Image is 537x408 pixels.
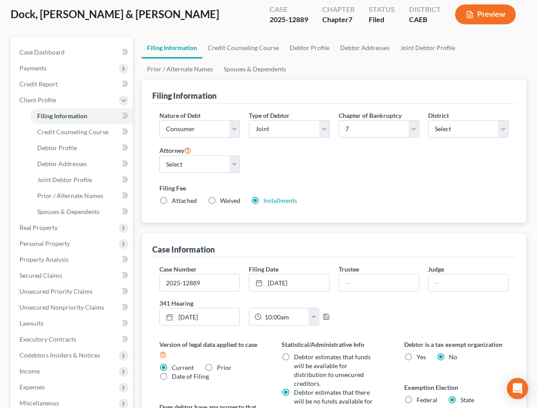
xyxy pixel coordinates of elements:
div: Case Information [152,244,215,255]
span: Federal [417,396,437,404]
span: Attached [172,197,197,204]
button: Preview [455,4,516,24]
a: Spouses & Dependents [30,204,133,220]
label: Version of legal data applied to case [159,340,264,360]
span: Yes [417,353,426,361]
a: Credit Report [12,76,133,92]
a: Installments [263,197,297,204]
a: Credit Counseling Course [202,37,284,58]
span: Miscellaneous [19,399,59,407]
span: Property Analysis [19,256,69,263]
a: Debtor Profile [30,140,133,156]
span: 7 [348,15,352,23]
label: Type of Debtor [249,111,290,120]
span: Spouses & Dependents [37,208,100,215]
div: District [409,4,441,15]
label: Nature of Debt [159,111,201,120]
span: Secured Claims [19,272,62,279]
a: [DATE] [249,274,329,291]
a: Case Dashboard [12,44,133,60]
div: Case [270,4,308,15]
a: Spouses & Dependents [218,58,291,80]
div: Chapter [322,4,355,15]
span: Income [19,367,40,375]
a: Prior / Alternate Names [142,58,218,80]
label: 341 Hearing [155,299,334,308]
span: Date of Filing [172,373,209,380]
a: Lawsuits [12,315,133,331]
span: Expenses [19,383,45,391]
a: Joint Debtor Profile [395,37,460,58]
span: Credit Counseling Course [37,128,108,136]
a: Joint Debtor Profile [30,172,133,188]
a: Filing Information [30,108,133,124]
label: Attorney [159,145,191,155]
div: Open Intercom Messenger [507,378,528,399]
div: 2025-12889 [270,15,308,25]
div: Filing Information [152,90,216,101]
input: -- [339,274,419,291]
span: Executory Contracts [19,335,76,343]
input: Enter case number... [160,274,240,291]
label: Judge [428,264,444,274]
label: Case Number [159,264,197,274]
a: Debtor Addresses [30,156,133,172]
span: Filing Information [37,112,87,120]
a: Prior / Alternate Names [30,188,133,204]
div: Filed [369,15,395,25]
span: Unsecured Priority Claims [19,288,93,295]
a: Unsecured Nonpriority Claims [12,299,133,315]
span: Personal Property [19,240,70,247]
div: Status [369,4,395,15]
span: Debtor estimates that funds will be available for distribution to unsecured creditors. [294,353,371,387]
span: Waived [220,197,240,204]
span: Prior [217,364,232,371]
span: Current [172,364,194,371]
label: Trustee [339,264,359,274]
a: Debtor Profile [284,37,335,58]
span: Dock, [PERSON_NAME] & [PERSON_NAME] [11,8,219,20]
a: Property Analysis [12,252,133,268]
label: Exemption Election [404,383,509,392]
span: No [449,353,457,361]
label: Statistical/Administrative Info [282,340,386,349]
a: Credit Counseling Course [30,124,133,140]
span: Codebtors Insiders & Notices [19,351,100,359]
input: -- [429,274,508,291]
div: Chapter [322,15,355,25]
span: Unsecured Nonpriority Claims [19,303,104,311]
span: Client Profile [19,96,56,104]
div: CAEB [409,15,441,25]
input: -- : -- [262,308,309,325]
label: Chapter of Bankruptcy [339,111,402,120]
span: State [460,396,474,404]
span: Debtor Addresses [37,160,87,167]
a: Executory Contracts [12,331,133,347]
label: District [428,111,449,120]
span: Credit Report [19,80,58,88]
span: Lawsuits [19,319,43,327]
label: Debtor is a tax exempt organization [404,340,509,349]
a: [DATE] [160,308,240,325]
label: Filing Date [249,264,278,274]
span: Debtor Profile [37,144,77,152]
span: Payments [19,64,46,72]
a: Secured Claims [12,268,133,284]
span: Case Dashboard [19,48,65,56]
a: Filing Information [142,37,202,58]
a: Unsecured Priority Claims [12,284,133,299]
a: Debtor Addresses [335,37,395,58]
span: Prior / Alternate Names [37,192,103,199]
span: Joint Debtor Profile [37,176,92,183]
span: Real Property [19,224,58,231]
label: Filing Fee [159,183,509,193]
